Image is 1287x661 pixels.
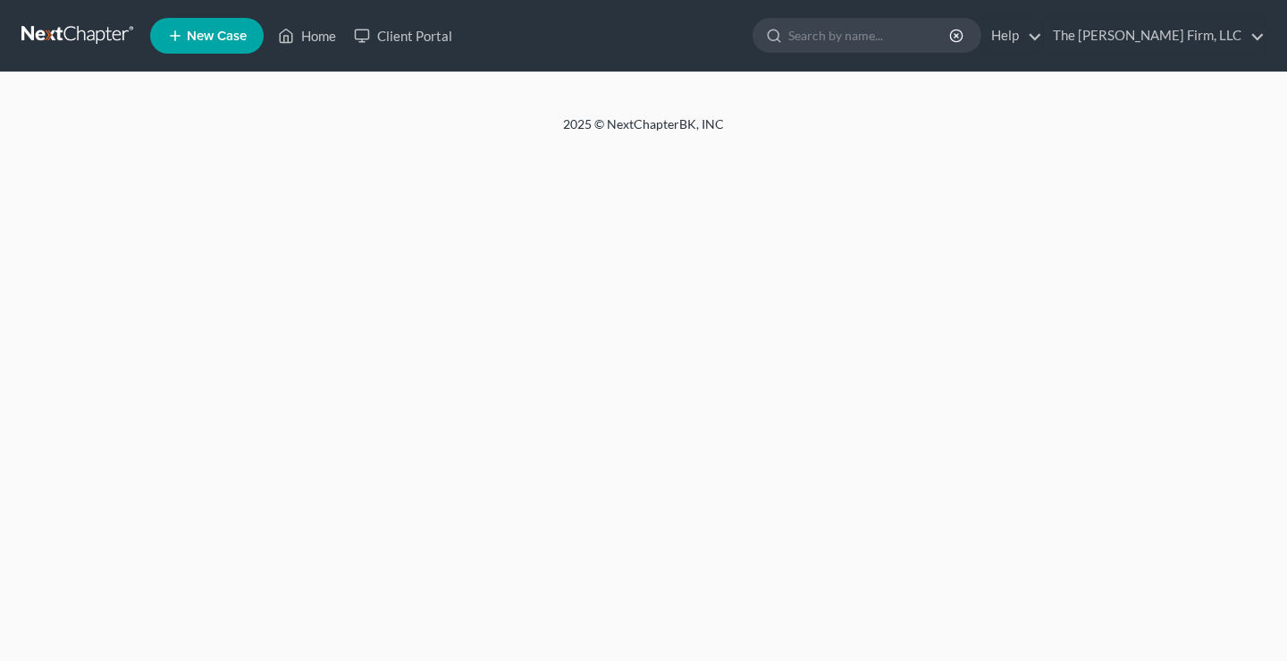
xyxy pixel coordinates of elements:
[269,20,345,52] a: Home
[187,30,247,43] span: New Case
[788,19,952,52] input: Search by name...
[134,115,1153,148] div: 2025 © NextChapterBK, INC
[1044,20,1265,52] a: The [PERSON_NAME] Firm, LLC
[982,20,1042,52] a: Help
[345,20,461,52] a: Client Portal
